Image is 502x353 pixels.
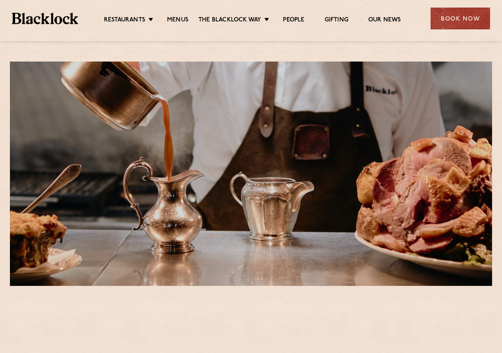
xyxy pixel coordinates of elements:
a: Menus [167,16,188,25]
a: Our News [368,16,401,25]
div: Book Now [431,8,490,29]
a: Gifting [325,16,348,25]
img: BL_Textured_Logo-footer-cropped.svg [12,13,78,24]
a: Restaurants [104,16,145,25]
a: People [283,16,304,25]
a: The Blacklock Way [198,16,261,25]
